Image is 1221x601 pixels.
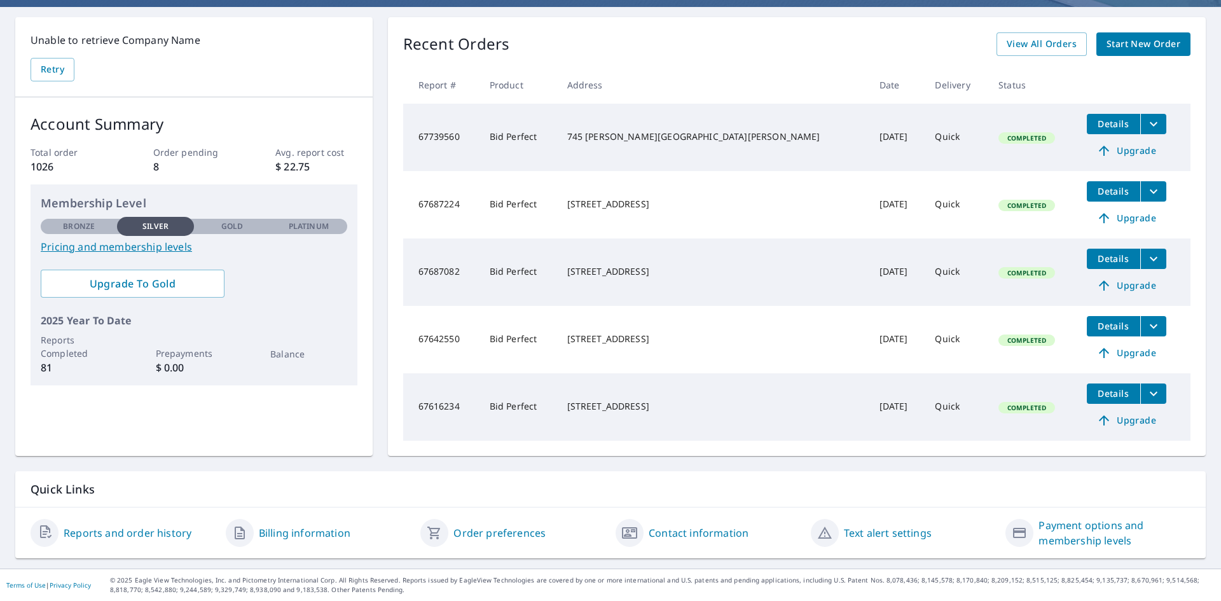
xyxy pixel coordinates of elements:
span: Details [1094,185,1133,197]
td: [DATE] [869,238,925,306]
p: Membership Level [41,195,347,212]
td: [DATE] [869,104,925,171]
button: detailsBtn-67687224 [1087,181,1140,202]
td: Quick [925,373,988,441]
div: [STREET_ADDRESS] [567,265,859,278]
button: filesDropdownBtn-67642550 [1140,316,1166,336]
td: 67642550 [403,306,479,373]
p: Gold [221,221,243,232]
div: 745 [PERSON_NAME][GEOGRAPHIC_DATA][PERSON_NAME] [567,130,859,143]
a: Upgrade To Gold [41,270,224,298]
a: View All Orders [997,32,1087,56]
p: | [6,581,91,589]
span: Completed [1000,201,1054,210]
p: 8 [153,159,235,174]
p: Quick Links [31,481,1190,497]
p: Balance [270,347,347,361]
p: © 2025 Eagle View Technologies, Inc. and Pictometry International Corp. All Rights Reserved. Repo... [110,576,1215,595]
td: [DATE] [869,373,925,441]
a: Upgrade [1087,275,1166,296]
a: Start New Order [1096,32,1190,56]
span: Retry [41,62,64,78]
td: Quick [925,104,988,171]
span: View All Orders [1007,36,1077,52]
p: Platinum [289,221,329,232]
td: Quick [925,171,988,238]
a: Upgrade [1087,141,1166,161]
p: Unable to retrieve Company Name [31,32,357,48]
td: Bid Perfect [479,306,557,373]
span: Completed [1000,403,1054,412]
button: detailsBtn-67687082 [1087,249,1140,269]
p: $ 0.00 [156,360,232,375]
p: 1026 [31,159,112,174]
p: Prepayments [156,347,232,360]
p: Bronze [63,221,95,232]
a: Upgrade [1087,343,1166,363]
td: 67687224 [403,171,479,238]
span: Upgrade [1094,345,1159,361]
td: [DATE] [869,171,925,238]
button: filesDropdownBtn-67739560 [1140,114,1166,134]
button: filesDropdownBtn-67687224 [1140,181,1166,202]
div: [STREET_ADDRESS] [567,333,859,345]
button: detailsBtn-67616234 [1087,383,1140,404]
span: Details [1094,320,1133,332]
a: Upgrade [1087,410,1166,431]
button: filesDropdownBtn-67616234 [1140,383,1166,404]
a: Billing information [259,525,350,541]
th: Product [479,66,557,104]
a: Privacy Policy [50,581,91,590]
p: Silver [142,221,169,232]
p: 81 [41,360,117,375]
a: Contact information [649,525,748,541]
td: [DATE] [869,306,925,373]
span: Details [1094,252,1133,265]
p: 2025 Year To Date [41,313,347,328]
p: Order pending [153,146,235,159]
span: Upgrade [1094,143,1159,158]
td: 67687082 [403,238,479,306]
a: Reports and order history [64,525,191,541]
a: Terms of Use [6,581,46,590]
p: Reports Completed [41,333,117,360]
button: detailsBtn-67642550 [1087,316,1140,336]
td: Quick [925,238,988,306]
a: Upgrade [1087,208,1166,228]
span: Details [1094,387,1133,399]
p: Account Summary [31,113,357,135]
a: Order preferences [453,525,546,541]
span: Completed [1000,268,1054,277]
button: Retry [31,58,74,81]
span: Upgrade To Gold [51,277,214,291]
td: 67616234 [403,373,479,441]
div: [STREET_ADDRESS] [567,400,859,413]
span: Start New Order [1107,36,1180,52]
a: Payment options and membership levels [1038,518,1190,548]
p: Avg. report cost [275,146,357,159]
td: Bid Perfect [479,171,557,238]
a: Text alert settings [844,525,932,541]
div: [STREET_ADDRESS] [567,198,859,211]
th: Status [988,66,1077,104]
th: Report # [403,66,479,104]
p: $ 22.75 [275,159,357,174]
span: Upgrade [1094,278,1159,293]
span: Upgrade [1094,413,1159,428]
td: 67739560 [403,104,479,171]
th: Address [557,66,869,104]
button: filesDropdownBtn-67687082 [1140,249,1166,269]
td: Bid Perfect [479,238,557,306]
span: Completed [1000,134,1054,142]
td: Bid Perfect [479,104,557,171]
button: detailsBtn-67739560 [1087,114,1140,134]
p: Recent Orders [403,32,510,56]
td: Bid Perfect [479,373,557,441]
td: Quick [925,306,988,373]
th: Date [869,66,925,104]
span: Details [1094,118,1133,130]
span: Upgrade [1094,211,1159,226]
th: Delivery [925,66,988,104]
p: Total order [31,146,112,159]
a: Pricing and membership levels [41,239,347,254]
